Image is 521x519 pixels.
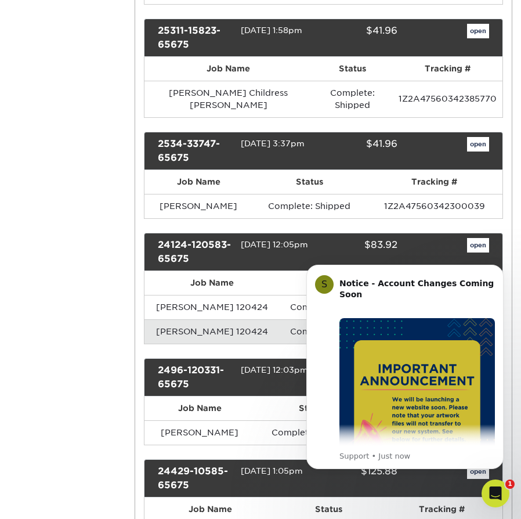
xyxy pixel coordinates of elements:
iframe: Intercom live chat [482,480,509,507]
span: [DATE] 12:05pm [241,240,308,249]
div: $41.96 [315,24,407,52]
div: 2534-33747-65675 [149,137,241,165]
td: [PERSON_NAME] 120424 [144,295,280,319]
th: Tracking # [393,57,502,81]
td: [PERSON_NAME] [144,420,255,445]
td: Complete: Shipped [252,194,366,218]
th: Job Name [144,170,252,194]
th: Status [280,271,382,295]
span: 1 [505,480,515,489]
td: Complete: Shipped [312,81,393,117]
div: $41.96 [315,137,407,165]
td: Complete: Shipped [255,420,371,445]
div: 2496-120331-65675 [149,363,241,391]
td: [PERSON_NAME] 120424 [144,319,280,344]
td: Complete: Shipped [280,295,382,319]
a: open [467,24,489,39]
span: [DATE] 3:37pm [241,139,305,148]
td: [PERSON_NAME] [144,194,252,218]
td: Complete: Shipped [280,319,382,344]
div: $125.88 [315,464,407,492]
th: Status [255,397,371,420]
span: [DATE] 12:03pm [241,365,308,374]
div: $83.92 [315,238,407,266]
div: 24124-120583-65675 [149,238,241,266]
th: Job Name [144,271,280,295]
div: 25311-15823-65675 [149,24,241,52]
a: open [467,238,489,253]
div: 24429-10585-65675 [149,464,241,492]
th: Status [252,170,366,194]
td: 1Z2A47560342385770 [393,81,502,117]
td: [PERSON_NAME] Childress [PERSON_NAME] [144,81,312,117]
a: open [467,137,489,152]
td: 1Z2A47560342300039 [366,194,502,218]
th: Job Name [144,57,312,81]
iframe: Intercom notifications message [289,254,521,476]
th: Tracking # [366,170,502,194]
th: Status [312,57,393,81]
span: [DATE] 1:05pm [241,466,303,475]
th: Job Name [144,397,255,420]
span: [DATE] 1:58pm [241,26,302,35]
